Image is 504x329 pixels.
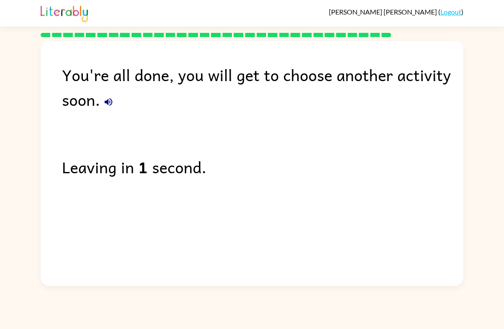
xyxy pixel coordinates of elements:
span: [PERSON_NAME] [PERSON_NAME] [329,8,438,16]
div: Leaving in second. [62,154,463,179]
a: Logout [440,8,461,16]
img: Literably [41,3,88,22]
div: You're all done, you will get to choose another activity soon. [62,62,463,112]
div: ( ) [329,8,463,16]
b: 1 [138,154,148,179]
